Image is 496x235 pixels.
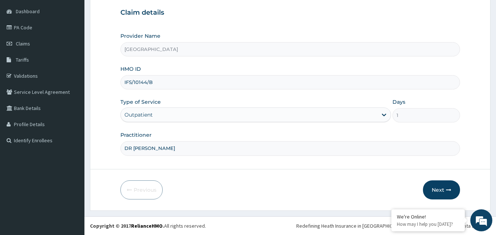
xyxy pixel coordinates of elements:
[120,131,152,139] label: Practitioner
[120,98,161,106] label: Type of Service
[4,157,140,183] textarea: Type your message and hit 'Enter'
[43,71,101,145] span: We're online!
[120,65,141,73] label: HMO ID
[16,56,29,63] span: Tariffs
[120,180,163,199] button: Previous
[296,222,490,230] div: Redefining Heath Insurance in [GEOGRAPHIC_DATA] using Telemedicine and Data Science!
[397,213,459,220] div: We're Online!
[392,98,405,106] label: Days
[120,32,160,40] label: Provider Name
[90,223,164,229] strong: Copyright © 2017 .
[38,41,123,51] div: Chat with us now
[120,141,460,155] input: Enter Name
[397,221,459,227] p: How may I help you today?
[14,37,30,55] img: d_794563401_company_1708531726252_794563401
[16,40,30,47] span: Claims
[120,75,460,89] input: Enter HMO ID
[120,9,460,17] h3: Claim details
[120,4,138,21] div: Minimize live chat window
[131,223,163,229] a: RelianceHMO
[16,8,40,15] span: Dashboard
[124,111,153,118] div: Outpatient
[84,216,496,235] footer: All rights reserved.
[423,180,460,199] button: Next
